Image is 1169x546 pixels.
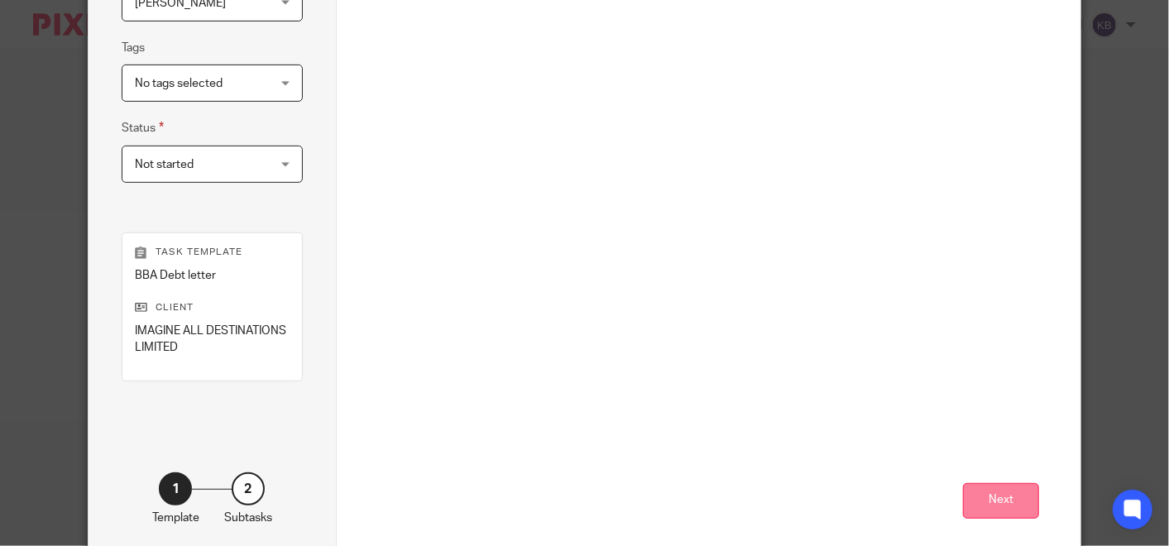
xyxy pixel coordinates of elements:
[135,246,290,259] p: Task template
[963,483,1039,519] button: Next
[135,301,290,314] p: Client
[135,78,223,89] span: No tags selected
[122,118,164,137] label: Status
[159,472,192,505] div: 1
[232,472,265,505] div: 2
[135,323,290,357] p: IMAGINE ALL DESTINATIONS LIMITED
[135,267,290,284] p: BBA Debt letter
[224,510,272,526] p: Subtasks
[135,159,194,170] span: Not started
[152,510,199,526] p: Template
[122,40,145,56] label: Tags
